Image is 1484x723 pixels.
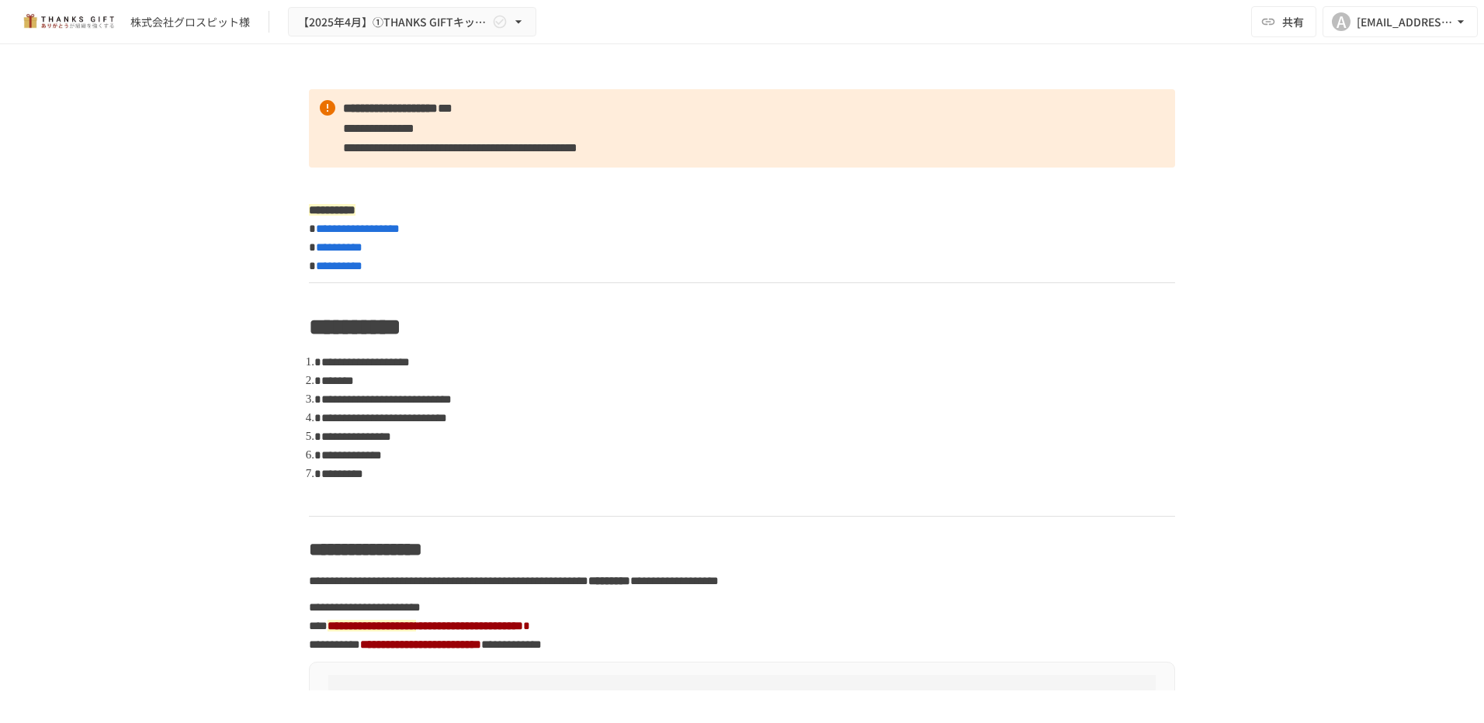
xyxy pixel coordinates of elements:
[288,7,536,37] button: 【2025年4月】①THANKS GIFTキックオフMTG
[1251,6,1316,37] button: 共有
[1282,13,1304,30] span: 共有
[298,12,489,32] span: 【2025年4月】①THANKS GIFTキックオフMTG
[1323,6,1478,37] button: A[EMAIL_ADDRESS][DOMAIN_NAME]
[1332,12,1351,31] div: A
[19,9,118,34] img: mMP1OxWUAhQbsRWCurg7vIHe5HqDpP7qZo7fRoNLXQh
[1357,12,1453,32] div: [EMAIL_ADDRESS][DOMAIN_NAME]
[130,14,250,30] div: 株式会社グロスピット様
